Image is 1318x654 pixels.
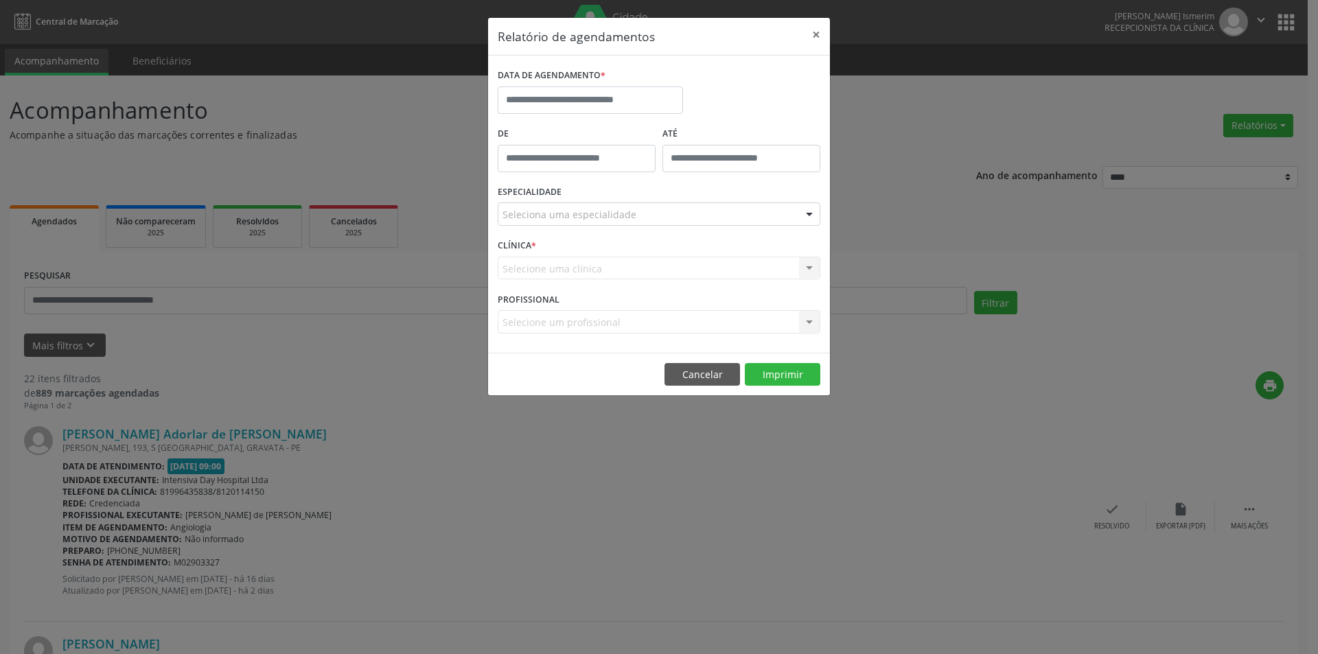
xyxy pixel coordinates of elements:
[662,124,820,145] label: ATÉ
[498,65,605,86] label: DATA DE AGENDAMENTO
[498,27,655,45] h5: Relatório de agendamentos
[502,207,636,222] span: Seleciona uma especialidade
[498,182,562,203] label: ESPECIALIDADE
[498,289,559,310] label: PROFISSIONAL
[498,124,656,145] label: De
[664,363,740,386] button: Cancelar
[802,18,830,51] button: Close
[498,235,536,257] label: CLÍNICA
[745,363,820,386] button: Imprimir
